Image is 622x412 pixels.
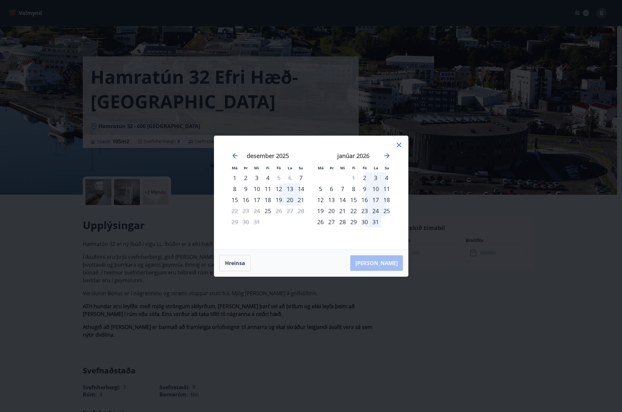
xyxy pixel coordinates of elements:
div: 29 [348,216,359,227]
td: Choose mánudagur, 26. janúar 2026 as your check-in date. It’s available. [315,216,326,227]
td: Choose laugardagur, 31. janúar 2026 as your check-in date. It’s available. [370,216,381,227]
div: 13 [326,194,337,205]
small: Fö [363,165,367,170]
td: Not available. laugardagur, 6. desember 2025 [284,172,295,183]
div: 4 [262,172,273,183]
div: 2 [240,172,251,183]
td: Choose föstudagur, 23. janúar 2026 as your check-in date. It’s available. [359,205,370,216]
td: Choose föstudagur, 9. janúar 2026 as your check-in date. It’s available. [359,183,370,194]
small: Su [385,165,389,170]
td: Not available. laugardagur, 27. desember 2025 [284,205,295,216]
td: Choose miðvikudagur, 17. desember 2025 as your check-in date. It’s available. [251,194,262,205]
td: Choose laugardagur, 13. desember 2025 as your check-in date. It’s available. [284,183,295,194]
td: Choose fimmtudagur, 8. janúar 2026 as your check-in date. It’s available. [348,183,359,194]
td: Choose föstudagur, 12. desember 2025 as your check-in date. It’s available. [273,183,284,194]
td: Not available. miðvikudagur, 31. desember 2025 [251,216,262,227]
small: Þr [244,165,248,170]
td: Choose miðvikudagur, 28. janúar 2026 as your check-in date. It’s available. [337,216,348,227]
div: 20 [326,205,337,216]
div: 16 [359,194,370,205]
td: Choose föstudagur, 16. janúar 2026 as your check-in date. It’s available. [359,194,370,205]
td: Not available. þriðjudagur, 30. desember 2025 [240,216,251,227]
td: Choose fimmtudagur, 29. janúar 2026 as your check-in date. It’s available. [348,216,359,227]
small: Má [318,165,324,170]
td: Choose þriðjudagur, 20. janúar 2026 as your check-in date. It’s available. [326,205,337,216]
div: 11 [262,183,273,194]
div: 7 [337,183,348,194]
small: La [374,165,378,170]
div: Aðeins innritun í boði [295,172,306,183]
div: 20 [284,194,295,205]
div: 12 [273,183,284,194]
td: Choose þriðjudagur, 16. desember 2025 as your check-in date. It’s available. [240,194,251,205]
div: 10 [370,183,381,194]
td: Not available. þriðjudagur, 23. desember 2025 [240,205,251,216]
div: 21 [337,205,348,216]
td: Choose miðvikudagur, 7. janúar 2026 as your check-in date. It’s available. [337,183,348,194]
td: Choose mánudagur, 8. desember 2025 as your check-in date. It’s available. [229,183,240,194]
td: Choose fimmtudagur, 25. desember 2025 as your check-in date. It’s available. [262,205,273,216]
td: Not available. miðvikudagur, 24. desember 2025 [251,205,262,216]
td: Choose sunnudagur, 18. janúar 2026 as your check-in date. It’s available. [381,194,392,205]
td: Choose laugardagur, 20. desember 2025 as your check-in date. It’s available. [284,194,295,205]
div: 11 [381,183,392,194]
div: Aðeins útritun í boði [273,172,284,183]
td: Choose þriðjudagur, 6. janúar 2026 as your check-in date. It’s available. [326,183,337,194]
td: Not available. mánudagur, 29. desember 2025 [229,216,240,227]
td: Choose mánudagur, 12. janúar 2026 as your check-in date. It’s available. [315,194,326,205]
small: Þr [330,165,334,170]
small: La [288,165,292,170]
small: Fi [266,165,269,170]
td: Choose föstudagur, 2. janúar 2026 as your check-in date. It’s available. [359,172,370,183]
td: Choose þriðjudagur, 27. janúar 2026 as your check-in date. It’s available. [326,216,337,227]
div: Aðeins innritun í boði [262,205,273,216]
td: Choose sunnudagur, 25. janúar 2026 as your check-in date. It’s available. [381,205,392,216]
div: Aðeins útritun í boði [273,205,284,216]
small: Su [299,165,303,170]
div: 12 [315,194,326,205]
div: 1 [229,172,240,183]
div: 26 [315,216,326,227]
small: Fi [352,165,355,170]
div: Move backward to switch to the previous month. [231,152,239,160]
td: Choose miðvikudagur, 14. janúar 2026 as your check-in date. It’s available. [337,194,348,205]
div: 24 [370,205,381,216]
td: Not available. fimmtudagur, 1. janúar 2026 [348,172,359,183]
td: Choose þriðjudagur, 9. desember 2025 as your check-in date. It’s available. [240,183,251,194]
td: Choose laugardagur, 24. janúar 2026 as your check-in date. It’s available. [370,205,381,216]
div: 28 [337,216,348,227]
div: 9 [240,183,251,194]
div: 5 [315,183,326,194]
td: Choose miðvikudagur, 3. desember 2025 as your check-in date. It’s available. [251,172,262,183]
td: Choose fimmtudagur, 15. janúar 2026 as your check-in date. It’s available. [348,194,359,205]
td: Not available. sunnudagur, 28. desember 2025 [295,205,306,216]
div: 25 [381,205,392,216]
small: Fö [277,165,281,170]
td: Choose fimmtudagur, 18. desember 2025 as your check-in date. It’s available. [262,194,273,205]
td: Choose fimmtudagur, 4. desember 2025 as your check-in date. It’s available. [262,172,273,183]
div: 15 [229,194,240,205]
div: 9 [359,183,370,194]
div: 19 [315,205,326,216]
div: 18 [381,194,392,205]
td: Choose miðvikudagur, 10. desember 2025 as your check-in date. It’s available. [251,183,262,194]
div: 19 [273,194,284,205]
td: Choose laugardagur, 3. janúar 2026 as your check-in date. It’s available. [370,172,381,183]
div: 8 [348,183,359,194]
div: 17 [370,194,381,205]
div: 21 [295,194,306,205]
td: Choose laugardagur, 17. janúar 2026 as your check-in date. It’s available. [370,194,381,205]
td: Not available. mánudagur, 22. desember 2025 [229,205,240,216]
td: Choose föstudagur, 30. janúar 2026 as your check-in date. It’s available. [359,216,370,227]
div: 10 [251,183,262,194]
div: 6 [326,183,337,194]
td: Choose mánudagur, 19. janúar 2026 as your check-in date. It’s available. [315,205,326,216]
td: Choose sunnudagur, 7. desember 2025 as your check-in date. It’s available. [295,172,306,183]
div: 30 [359,216,370,227]
div: Calendar [222,144,400,242]
td: Choose mánudagur, 5. janúar 2026 as your check-in date. It’s available. [315,183,326,194]
div: Aðeins útritun í boði [229,205,240,216]
div: 4 [381,172,392,183]
small: Mi [340,165,345,170]
td: Not available. föstudagur, 26. desember 2025 [273,205,284,216]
